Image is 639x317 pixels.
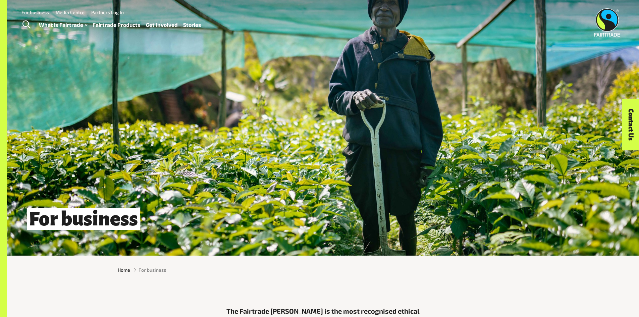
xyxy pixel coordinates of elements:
[27,208,140,230] span: For business
[56,9,85,15] a: Media Centre
[146,20,178,30] a: Get Involved
[21,9,49,15] a: For business
[91,9,124,15] a: Partners Log In
[139,266,166,273] span: For business
[183,20,201,30] a: Stories
[118,266,130,273] a: Home
[93,20,141,30] a: Fairtrade Products
[594,8,620,37] img: Fairtrade Australia New Zealand logo
[18,16,35,33] a: Toggle Search
[39,20,87,30] a: What is Fairtrade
